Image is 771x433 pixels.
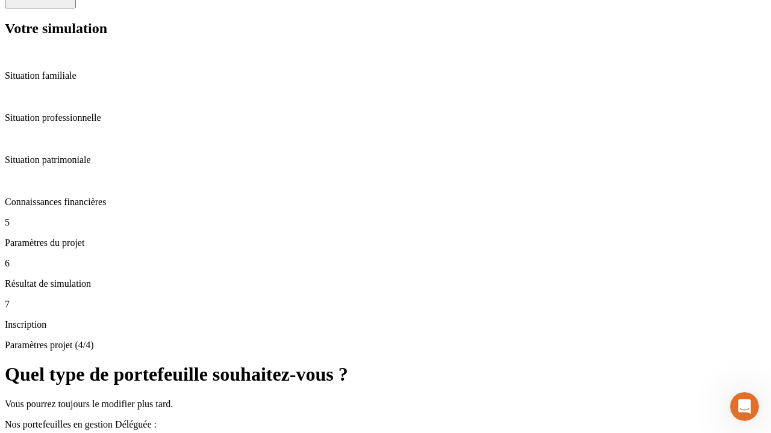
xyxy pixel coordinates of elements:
[5,399,766,410] p: Vous pourrez toujours le modifier plus tard.
[5,238,766,248] p: Paramètres du projet
[5,20,766,37] h2: Votre simulation
[5,363,766,385] h1: Quel type de portefeuille souhaitez-vous ?
[5,258,766,269] p: 6
[5,340,766,351] p: Paramètres projet (4/4)
[5,112,766,123] p: Situation professionnelle
[5,70,766,81] p: Situation familiale
[5,278,766,289] p: Résultat de simulation
[730,392,759,421] iframe: Intercom live chat
[5,299,766,310] p: 7
[5,197,766,207] p: Connaissances financières
[5,319,766,330] p: Inscription
[5,419,766,430] p: Nos portefeuilles en gestion Déléguée :
[5,155,766,165] p: Situation patrimoniale
[5,217,766,228] p: 5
